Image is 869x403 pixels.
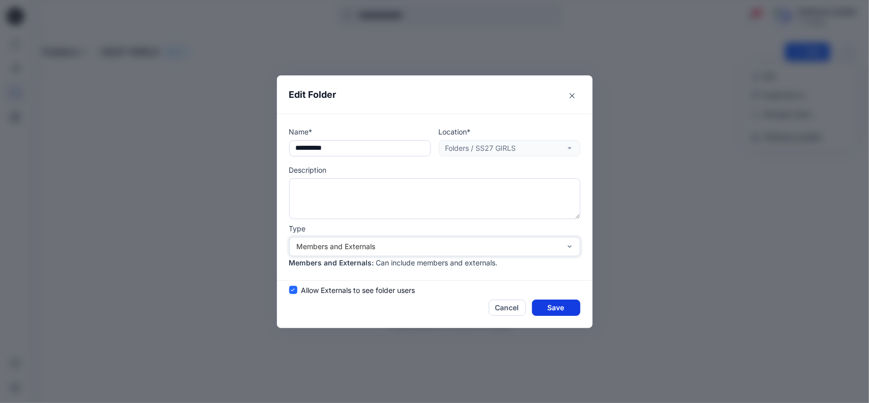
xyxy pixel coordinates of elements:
[301,285,415,295] span: Allow Externals to see folder users
[564,88,580,104] button: Close
[297,241,560,252] div: Members and Externals
[289,165,580,175] p: Description
[289,257,374,268] p: Members and Externals :
[439,126,580,137] p: Location*
[532,300,580,316] button: Save
[277,75,593,114] header: Edit Folder
[289,126,431,137] p: Name*
[489,300,526,316] button: Cancel
[376,257,498,268] p: Can include members and externals.
[289,223,580,234] p: Type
